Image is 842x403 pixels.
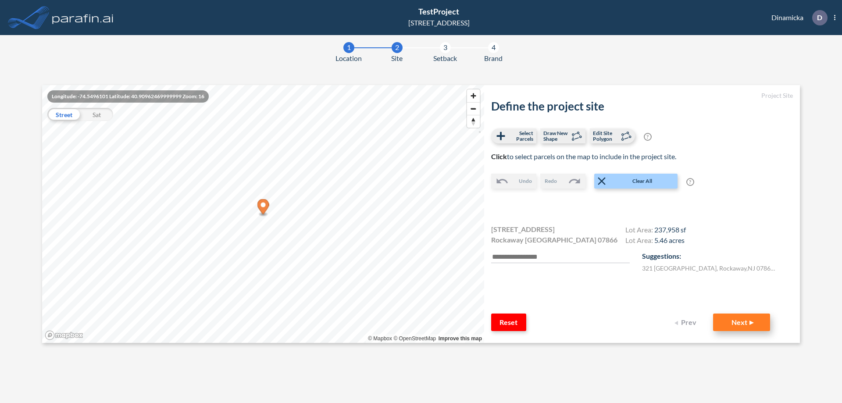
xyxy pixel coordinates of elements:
button: Reset [491,314,526,331]
div: Longitude: -74.5496101 Latitude: 40.90962469999999 Zoom: 16 [47,90,209,103]
span: [STREET_ADDRESS] [491,224,555,235]
a: Mapbox [368,335,392,342]
button: Zoom out [467,102,480,115]
img: logo [50,9,115,26]
span: Edit Site Polygon [593,130,619,142]
span: Brand [484,53,503,64]
button: Zoom in [467,89,480,102]
div: [STREET_ADDRESS] [408,18,470,28]
button: Redo [540,174,585,189]
span: ? [686,178,694,186]
div: Dinamicka [758,10,835,25]
span: Site [391,53,403,64]
div: Street [47,108,80,121]
span: Select Parcels [507,130,533,142]
div: 4 [488,42,499,53]
button: Prev [669,314,704,331]
span: Redo [545,177,557,185]
a: OpenStreetMap [393,335,436,342]
div: 3 [440,42,451,53]
span: Zoom out [467,103,480,115]
span: to select parcels on the map to include in the project site. [491,152,676,160]
b: Click [491,152,507,160]
span: ? [644,133,652,141]
div: Sat [80,108,113,121]
h5: Project Site [491,92,793,100]
h4: Lot Area: [625,225,686,236]
div: 2 [392,42,403,53]
label: 321 [GEOGRAPHIC_DATA] , Rockaway , NJ 07866 , US [642,264,778,273]
h2: Define the project site [491,100,793,113]
div: 1 [343,42,354,53]
a: Mapbox homepage [45,330,83,340]
span: Rockaway [GEOGRAPHIC_DATA] 07866 [491,235,617,245]
button: Undo [491,174,536,189]
h4: Lot Area: [625,236,686,246]
span: Clear All [608,177,677,185]
p: D [817,14,822,21]
span: TestProject [418,7,459,16]
canvas: Map [42,85,484,343]
button: Reset bearing to north [467,115,480,128]
span: Location [335,53,362,64]
a: Improve this map [439,335,482,342]
span: 5.46 acres [654,236,685,244]
div: Map marker [257,199,269,217]
button: Clear All [594,174,678,189]
button: Next [713,314,770,331]
span: Draw New Shape [543,130,569,142]
span: 237,958 sf [654,225,686,234]
span: Undo [519,177,532,185]
p: Suggestions: [642,251,793,261]
span: Setback [433,53,457,64]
